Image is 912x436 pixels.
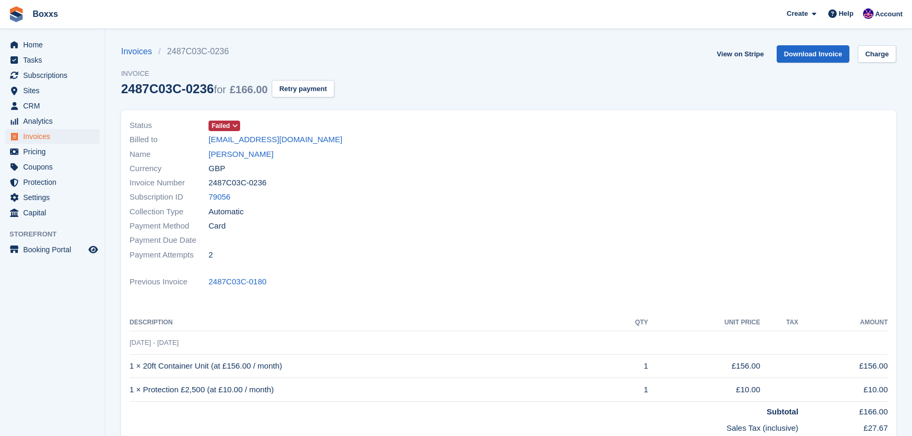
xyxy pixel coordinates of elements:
[209,148,273,161] a: [PERSON_NAME]
[5,175,100,190] a: menu
[121,68,334,79] span: Invoice
[798,402,888,418] td: £166.00
[130,378,607,402] td: 1 × Protection £2,500 (at £10.00 / month)
[858,45,896,63] a: Charge
[5,190,100,205] a: menu
[130,120,209,132] span: Status
[23,129,86,144] span: Invoices
[209,163,225,175] span: GBP
[23,68,86,83] span: Subscriptions
[209,220,226,232] span: Card
[130,177,209,189] span: Invoice Number
[130,234,209,246] span: Payment Due Date
[5,205,100,220] a: menu
[130,249,209,261] span: Payment Attempts
[607,378,648,402] td: 1
[130,354,607,378] td: 1 × 20ft Container Unit (at £156.00 / month)
[5,37,100,52] a: menu
[875,9,903,19] span: Account
[209,177,266,189] span: 2487C03C-0236
[5,160,100,174] a: menu
[8,6,24,22] img: stora-icon-8386f47178a22dfd0bd8f6a31ec36ba5ce8667c1dd55bd0f319d3a0aa187defe.svg
[23,37,86,52] span: Home
[787,8,808,19] span: Create
[130,206,209,218] span: Collection Type
[607,314,648,331] th: QTY
[777,45,850,63] a: Download Invoice
[5,53,100,67] a: menu
[798,378,888,402] td: £10.00
[23,144,86,159] span: Pricing
[130,220,209,232] span: Payment Method
[212,121,230,131] span: Failed
[209,134,342,146] a: [EMAIL_ADDRESS][DOMAIN_NAME]
[130,148,209,161] span: Name
[5,144,100,159] a: menu
[648,354,760,378] td: £156.00
[648,314,760,331] th: Unit Price
[23,242,86,257] span: Booking Portal
[23,160,86,174] span: Coupons
[863,8,874,19] img: Jamie Malcolm
[130,339,179,346] span: [DATE] - [DATE]
[23,175,86,190] span: Protection
[5,98,100,113] a: menu
[209,120,240,132] a: Failed
[5,83,100,98] a: menu
[607,354,648,378] td: 1
[130,276,209,288] span: Previous Invoice
[5,129,100,144] a: menu
[209,249,213,261] span: 2
[23,98,86,113] span: CRM
[9,229,105,240] span: Storefront
[130,314,607,331] th: Description
[87,243,100,256] a: Preview store
[648,378,760,402] td: £10.00
[760,314,798,331] th: Tax
[767,407,798,416] strong: Subtotal
[23,114,86,128] span: Analytics
[130,191,209,203] span: Subscription ID
[130,418,798,434] td: Sales Tax (inclusive)
[121,82,267,96] div: 2487C03C-0236
[798,418,888,434] td: £27.67
[130,163,209,175] span: Currency
[28,5,62,23] a: Boxxs
[712,45,768,63] a: View on Stripe
[23,205,86,220] span: Capital
[209,206,244,218] span: Automatic
[214,84,226,95] span: for
[130,134,209,146] span: Billed to
[121,45,334,58] nav: breadcrumbs
[5,68,100,83] a: menu
[121,45,158,58] a: Invoices
[23,190,86,205] span: Settings
[798,354,888,378] td: £156.00
[230,84,267,95] span: £166.00
[5,242,100,257] a: menu
[798,314,888,331] th: Amount
[23,83,86,98] span: Sites
[839,8,854,19] span: Help
[209,191,231,203] a: 79056
[209,276,266,288] a: 2487C03C-0180
[272,80,334,97] button: Retry payment
[23,53,86,67] span: Tasks
[5,114,100,128] a: menu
